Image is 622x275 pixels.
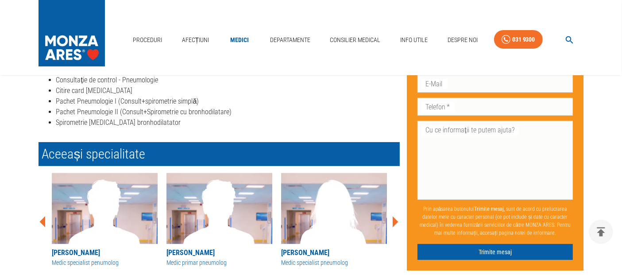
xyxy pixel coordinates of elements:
li: Spirometrie [MEDICAL_DATA] bronhodilatator [56,117,400,128]
div: Medic specialist penumolog [52,258,158,267]
a: 031 9300 [494,30,543,49]
a: Proceduri [129,31,166,49]
div: [PERSON_NAME] [52,248,158,258]
div: [PERSON_NAME] [281,248,387,258]
div: Medic specialist pneumolog [281,258,387,267]
a: [PERSON_NAME]Medic primar pneumolog [166,173,272,267]
a: Medici [225,31,254,49]
a: Departamente [267,31,314,49]
li: Consultație de control - Pneumologie [56,75,400,85]
div: Medic primar pneumolog [166,258,272,267]
button: Trimite mesaj [417,244,573,260]
a: Afecțiuni [178,31,213,49]
a: [PERSON_NAME]Medic specialist penumolog [52,173,158,267]
div: 031 9300 [512,34,535,45]
h2: Aceeași specialitate [39,142,400,166]
li: Pachet Pneumologie II (Consult+Spirometrie cu bronhodilatare) [56,107,400,117]
li: Citire card [MEDICAL_DATA] [56,85,400,96]
b: Trimite mesaj [474,205,504,212]
a: Info Utile [397,31,431,49]
a: Consilier Medical [326,31,384,49]
button: delete [589,220,613,244]
div: [PERSON_NAME] [166,248,272,258]
p: Prin apăsarea butonului , sunt de acord cu prelucrarea datelor mele cu caracter personal (ce pot ... [417,201,573,240]
li: Pachet Pneumologie I (Consult+spirometrie simplă) [56,96,400,107]
a: Despre Noi [444,31,481,49]
a: [PERSON_NAME]Medic specialist pneumolog [281,173,387,267]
